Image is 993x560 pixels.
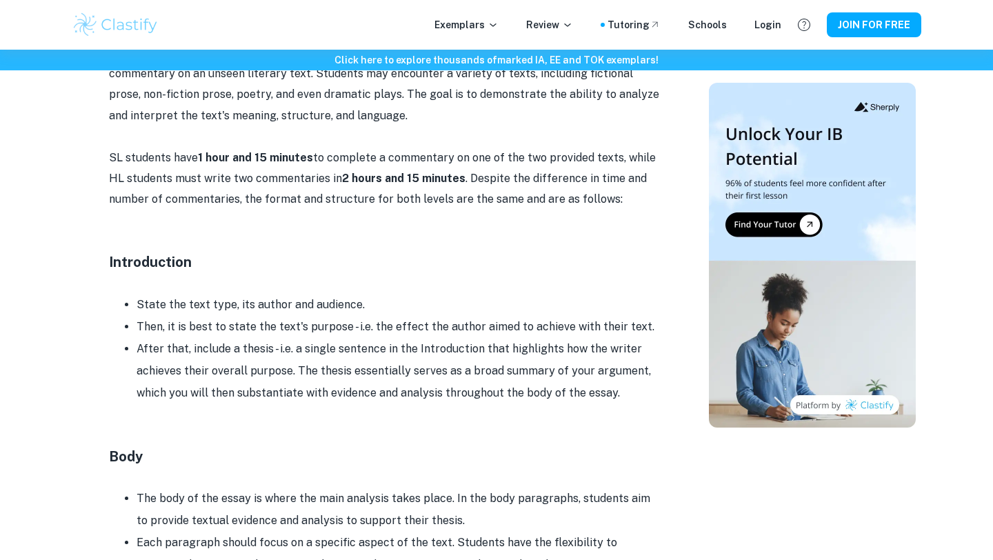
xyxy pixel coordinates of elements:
[109,148,661,210] p: SL students have to complete a commentary on one of the two provided texts, while HL students mus...
[137,294,661,316] li: State the text type, its author and audience.
[754,17,781,32] a: Login
[137,488,661,532] li: The body of the essay is where the main analysis takes place. In the body paragraphs, students ai...
[137,338,661,404] li: After that, include a thesis - i.e. a single sentence in the Introduction that highlights how the...
[608,17,661,32] a: Tutoring
[109,254,192,270] strong: Introduction
[688,17,727,32] a: Schools
[792,13,816,37] button: Help and Feedback
[109,43,661,127] p: The English A: Literature Paper 1 is a where students are required to write a commentary on an un...
[3,52,990,68] h6: Click here to explore thousands of marked IA, EE and TOK exemplars !
[434,17,499,32] p: Exemplars
[709,83,916,428] img: Thumbnail
[137,316,661,338] li: Then, it is best to state the text's purpose - i.e. the effect the author aimed to achieve with t...
[526,17,573,32] p: Review
[198,151,313,164] strong: 1 hour and 15 minutes
[72,11,159,39] img: Clastify logo
[342,172,465,185] strong: 2 hours and 15 minutes
[827,12,921,37] button: JOIN FOR FREE
[109,446,661,467] h4: Body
